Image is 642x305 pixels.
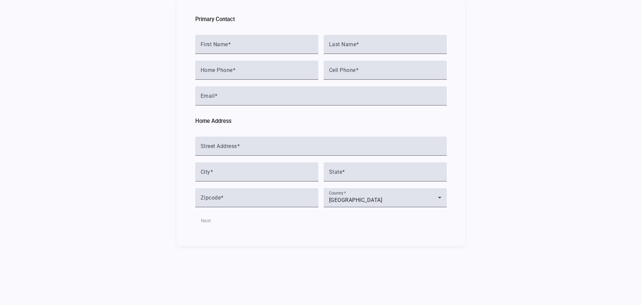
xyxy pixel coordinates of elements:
mat-label: Zipcode [201,194,221,201]
mat-label: City [201,168,210,175]
h3: Home Address [195,118,447,129]
mat-label: Home Phone [201,67,233,73]
span: [GEOGRAPHIC_DATA] [329,197,382,203]
h3: Primary Contact [195,16,447,27]
mat-label: Country [329,191,344,196]
mat-label: First Name [201,41,228,48]
mat-label: Last Name [329,41,356,48]
mat-label: Email [201,93,215,99]
mat-label: Cell Phone [329,67,356,73]
mat-label: Street Address [201,143,237,149]
mat-label: State [329,168,342,175]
